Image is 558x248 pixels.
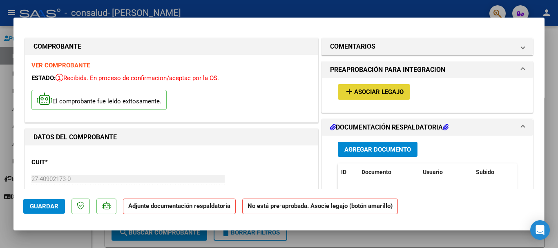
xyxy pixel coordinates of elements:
span: Subido [476,169,494,175]
span: Usuario [423,169,443,175]
h1: DOCUMENTACIÓN RESPALDATORIA [330,123,449,132]
span: Agregar Documento [344,146,411,153]
datatable-header-cell: ID [338,163,358,181]
h1: PREAPROBACIÓN PARA INTEGRACION [330,65,445,75]
span: Documento [362,169,391,175]
datatable-header-cell: Documento [358,163,420,181]
div: PREAPROBACIÓN PARA INTEGRACION [322,78,533,112]
mat-icon: add [344,87,354,96]
button: Guardar [23,199,65,214]
strong: No está pre-aprobada. Asocie legajo (botón amarillo) [242,199,398,214]
a: VER COMPROBANTE [31,62,90,69]
p: El comprobante fue leído exitosamente. [31,90,167,110]
div: Open Intercom Messenger [530,220,550,240]
mat-expansion-panel-header: COMENTARIOS [322,38,533,55]
button: Asociar Legajo [338,84,410,99]
h1: COMENTARIOS [330,42,375,51]
span: Recibida. En proceso de confirmacion/aceptac por la OS. [56,74,219,82]
span: ID [341,169,346,175]
p: CUIT [31,158,116,167]
span: Guardar [30,203,58,210]
span: ESTADO: [31,74,56,82]
datatable-header-cell: Subido [473,163,513,181]
strong: Adjunte documentación respaldatoria [128,202,230,210]
strong: COMPROBANTE [33,42,81,50]
mat-expansion-panel-header: DOCUMENTACIÓN RESPALDATORIA [322,119,533,136]
datatable-header-cell: Acción [513,163,554,181]
mat-expansion-panel-header: PREAPROBACIÓN PARA INTEGRACION [322,62,533,78]
button: Agregar Documento [338,142,417,157]
strong: DATOS DEL COMPROBANTE [33,133,117,141]
datatable-header-cell: Usuario [420,163,473,181]
span: Asociar Legajo [354,89,404,96]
